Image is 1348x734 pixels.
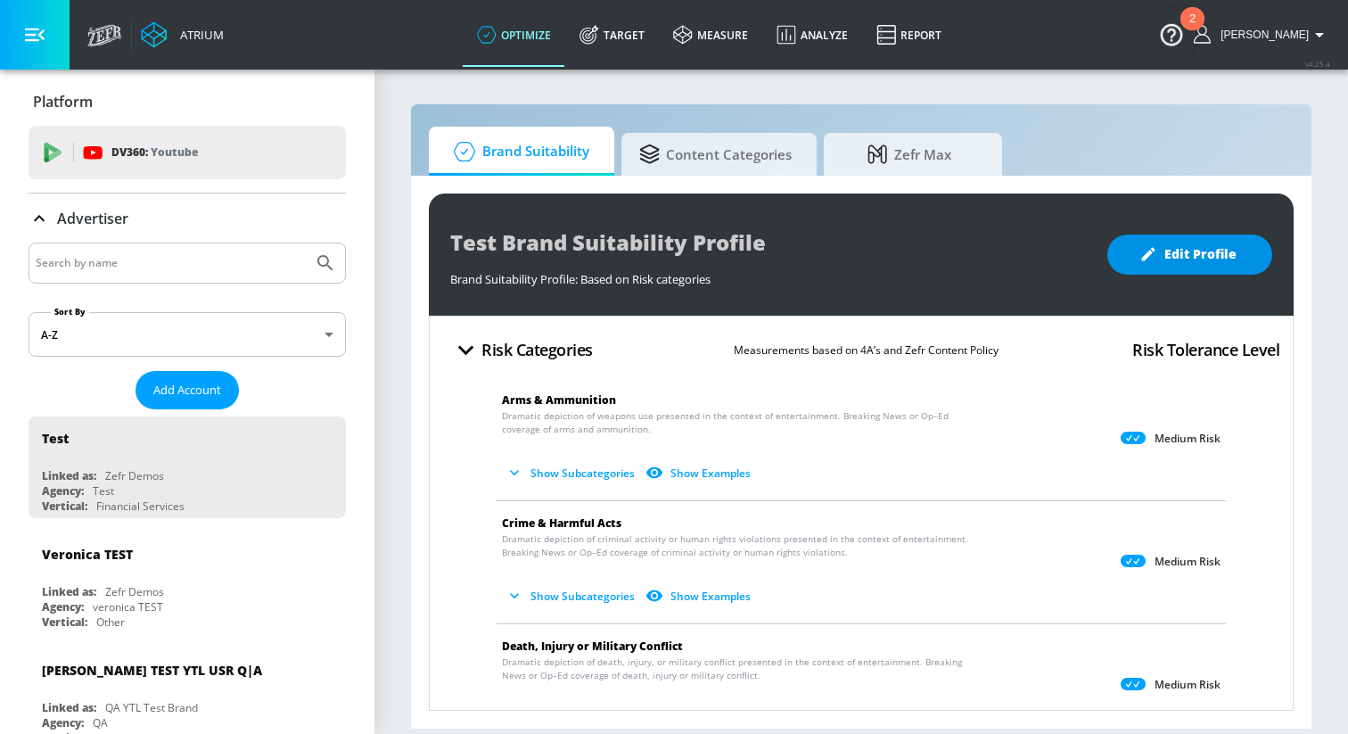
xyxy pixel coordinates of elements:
span: v 4.25.4 [1305,59,1330,69]
h4: Risk Tolerance Level [1132,337,1279,362]
span: Content Categories [639,133,792,176]
div: Test [42,430,69,447]
div: TestLinked as:Zefr DemosAgency:TestVertical:Financial Services [29,416,346,518]
p: DV360: [111,143,198,162]
span: Add Account [153,380,221,400]
div: Vertical: [42,499,87,514]
span: Death, Injury or Military Conflict [502,639,683,654]
div: Zefr Demos [105,584,164,599]
a: Report [862,3,956,67]
span: Dramatic depiction of weapons use presented in the context of entertainment. Breaking News or Op–... [502,409,985,436]
span: Brand Suitability [447,130,589,173]
span: Dramatic depiction of criminal activity or human rights violations presented in the context of en... [502,532,985,559]
div: Vertical: [42,614,87,630]
div: Veronica TESTLinked as:Zefr DemosAgency:veronica TESTVertical:Other [29,532,346,634]
div: DV360: Youtube [29,126,346,179]
div: Platform [29,77,346,127]
div: QA YTL Test Brand [105,700,198,715]
div: Atrium [173,27,224,43]
a: Atrium [141,21,224,48]
div: Agency: [42,483,84,499]
button: Open Resource Center, 2 new notifications [1147,9,1196,59]
p: Medium Risk [1155,432,1221,446]
div: veronica TEST [93,599,163,614]
span: Crime & Harmful Acts [502,515,621,531]
div: [PERSON_NAME] TEST YTL USR Q|A [42,662,262,679]
button: Show Examples [642,581,758,611]
span: login as: ana.lopez@zefr.com [1213,29,1309,41]
p: Youtube [151,143,198,161]
div: Brand Suitability Profile: Based on Risk categories [450,262,1089,287]
button: [PERSON_NAME] [1194,24,1330,45]
div: Other [96,614,125,630]
div: QA [93,715,108,730]
p: Medium Risk [1155,678,1221,692]
button: Edit Profile [1107,235,1272,275]
a: Target [565,3,659,67]
button: Show Subcategories [502,581,642,611]
button: Show Examples [642,705,758,734]
a: Analyze [762,3,862,67]
div: A-Z [29,312,346,357]
span: Dramatic depiction of death, injury, or military conflict presented in the context of entertainme... [502,656,985,682]
div: Test [93,483,114,499]
p: Advertiser [57,209,128,228]
button: Risk Categories [443,329,600,371]
div: Advertiser [29,194,346,243]
a: optimize [463,3,565,67]
button: Show Examples [642,458,758,488]
div: Linked as: [42,468,96,483]
p: Measurements based on 4A’s and Zefr Content Policy [734,341,999,359]
div: 2 [1189,19,1196,42]
h4: Risk Categories [481,337,593,362]
div: Financial Services [96,499,185,514]
div: Veronica TEST [42,546,133,563]
button: Show Subcategories [502,458,642,488]
div: Agency: [42,715,84,730]
div: Agency: [42,599,84,614]
div: Zefr Demos [105,468,164,483]
input: Search by name [36,252,306,275]
p: Medium Risk [1155,555,1221,569]
button: Show Subcategories [502,705,642,734]
span: Zefr Max [842,133,977,176]
button: Add Account [136,371,239,409]
p: Platform [33,92,93,111]
span: Edit Profile [1143,243,1237,266]
div: Linked as: [42,700,96,715]
label: Sort By [51,306,89,318]
div: Linked as: [42,584,96,599]
span: Arms & Ammunition [502,392,616,408]
a: measure [659,3,762,67]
